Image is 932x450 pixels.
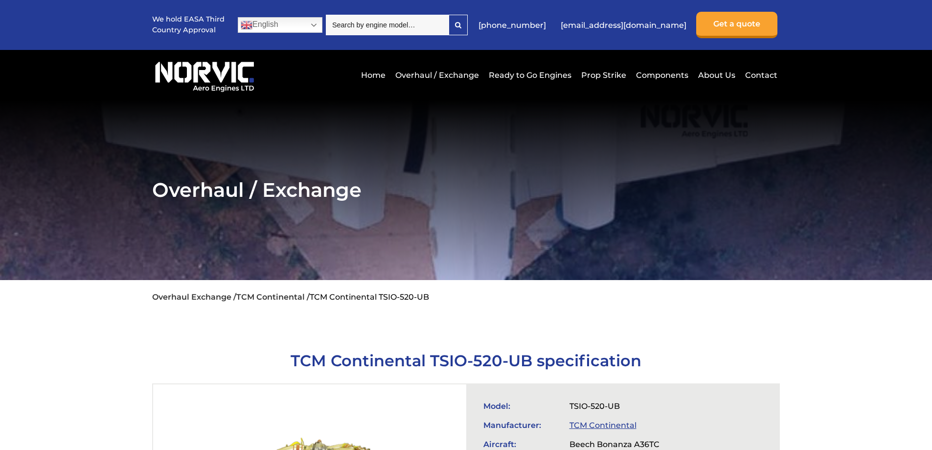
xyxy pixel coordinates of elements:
[634,63,691,87] a: Components
[486,63,574,87] a: Ready to Go Engines
[326,15,449,35] input: Search by engine model…
[565,397,664,416] td: TSIO-520-UB
[152,178,780,202] h2: Overhaul / Exchange
[696,63,738,87] a: About Us
[241,19,252,31] img: en
[152,292,236,302] a: Overhaul Exchange /
[152,351,780,370] h1: TCM Continental TSIO-520-UB specification
[696,12,777,38] a: Get a quote
[474,13,551,37] a: [PHONE_NUMBER]
[152,57,257,93] img: Norvic Aero Engines logo
[393,63,481,87] a: Overhaul / Exchange
[238,17,322,33] a: English
[359,63,388,87] a: Home
[579,63,629,87] a: Prop Strike
[152,14,226,35] p: We hold EASA Third Country Approval
[236,292,310,302] a: TCM Continental /
[478,397,565,416] td: Model:
[556,13,691,37] a: [EMAIL_ADDRESS][DOMAIN_NAME]
[743,63,777,87] a: Contact
[310,292,429,302] li: TCM Continental TSIO-520-UB
[478,416,565,435] td: Manufacturer:
[569,421,636,430] a: TCM Continental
